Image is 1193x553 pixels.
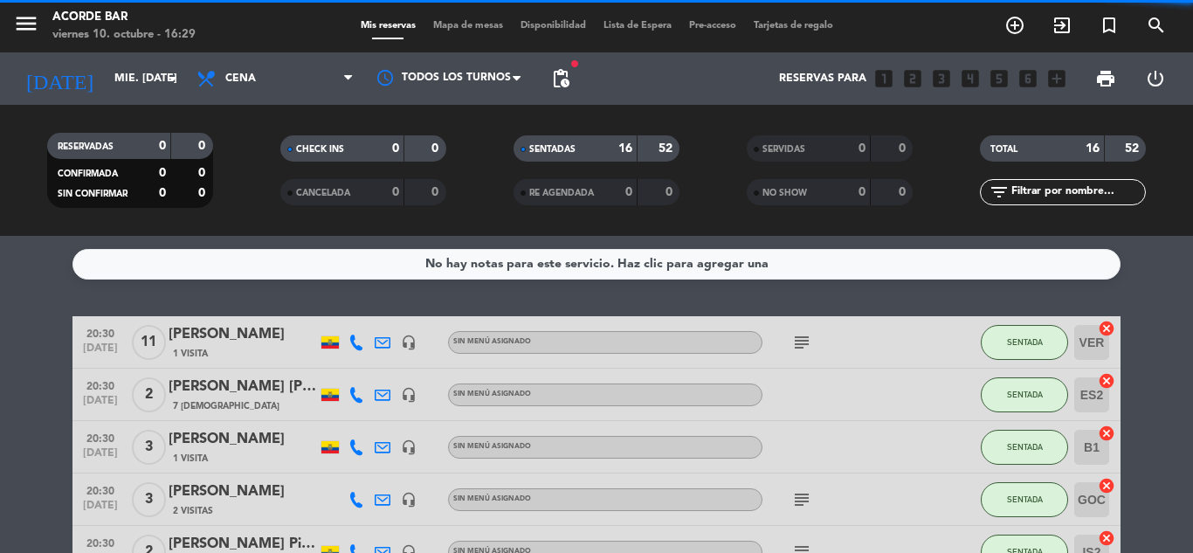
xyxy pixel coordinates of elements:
[1098,425,1115,442] i: cancel
[1017,67,1039,90] i: looks_6
[453,443,531,450] span: Sin menú asignado
[169,376,317,398] div: [PERSON_NAME] [PERSON_NAME]
[1098,529,1115,547] i: cancel
[779,73,866,85] span: Reservas para
[1099,15,1120,36] i: turned_in_not
[392,186,399,198] strong: 0
[401,335,417,350] i: headset_mic
[1045,67,1068,90] i: add_box
[981,325,1068,360] button: SENTADA
[859,186,865,198] strong: 0
[901,67,924,90] i: looks_two
[198,167,209,179] strong: 0
[296,145,344,154] span: CHECK INS
[665,186,676,198] strong: 0
[550,68,571,89] span: pending_actions
[58,169,118,178] span: CONFIRMADA
[1125,142,1142,155] strong: 52
[162,68,183,89] i: arrow_drop_down
[569,59,580,69] span: fiber_manual_record
[745,21,842,31] span: Tarjetas de regalo
[169,428,317,451] div: [PERSON_NAME]
[529,189,594,197] span: RE AGENDADA
[173,347,208,361] span: 1 Visita
[659,142,676,155] strong: 52
[79,342,122,363] span: [DATE]
[981,377,1068,412] button: SENTADA
[512,21,595,31] span: Disponibilidad
[79,447,122,467] span: [DATE]
[352,21,424,31] span: Mis reservas
[791,332,812,353] i: subject
[58,142,114,151] span: RESERVADAS
[988,67,1010,90] i: looks_5
[981,430,1068,465] button: SENTADA
[959,67,982,90] i: looks_4
[173,504,213,518] span: 2 Visitas
[791,489,812,510] i: subject
[58,190,128,198] span: SIN CONFIRMAR
[392,142,399,155] strong: 0
[52,9,196,26] div: Acorde Bar
[79,322,122,342] span: 20:30
[1052,15,1072,36] i: exit_to_app
[595,21,680,31] span: Lista de Espera
[625,186,632,198] strong: 0
[680,21,745,31] span: Pre-acceso
[1095,68,1116,89] span: print
[159,167,166,179] strong: 0
[899,142,909,155] strong: 0
[79,500,122,520] span: [DATE]
[79,375,122,395] span: 20:30
[1007,337,1043,347] span: SENTADA
[401,439,417,455] i: headset_mic
[1010,183,1145,202] input: Filtrar por nombre...
[132,482,166,517] span: 3
[762,145,805,154] span: SERVIDAS
[529,145,576,154] span: SENTADAS
[1146,15,1167,36] i: search
[424,21,512,31] span: Mapa de mesas
[1086,142,1100,155] strong: 16
[990,145,1017,154] span: TOTAL
[431,186,442,198] strong: 0
[425,254,769,274] div: No hay notas para este servicio. Haz clic para agregar una
[79,395,122,415] span: [DATE]
[13,59,106,98] i: [DATE]
[453,338,531,345] span: Sin menú asignado
[453,495,531,502] span: Sin menú asignado
[453,391,531,397] span: Sin menú asignado
[173,399,279,413] span: 7 [DEMOGRAPHIC_DATA]
[1007,390,1043,399] span: SENTADA
[169,323,317,346] div: [PERSON_NAME]
[13,10,39,43] button: menu
[401,387,417,403] i: headset_mic
[859,142,865,155] strong: 0
[1098,320,1115,337] i: cancel
[899,186,909,198] strong: 0
[762,189,807,197] span: NO SHOW
[401,492,417,508] i: headset_mic
[618,142,632,155] strong: 16
[1098,477,1115,494] i: cancel
[169,480,317,503] div: [PERSON_NAME]
[1098,372,1115,390] i: cancel
[989,182,1010,203] i: filter_list
[1145,68,1166,89] i: power_settings_new
[79,532,122,552] span: 20:30
[1004,15,1025,36] i: add_circle_outline
[159,140,166,152] strong: 0
[431,142,442,155] strong: 0
[79,427,122,447] span: 20:30
[225,73,256,85] span: Cena
[52,26,196,44] div: viernes 10. octubre - 16:29
[132,377,166,412] span: 2
[930,67,953,90] i: looks_3
[132,325,166,360] span: 11
[132,430,166,465] span: 3
[872,67,895,90] i: looks_one
[198,187,209,199] strong: 0
[981,482,1068,517] button: SENTADA
[198,140,209,152] strong: 0
[1007,494,1043,504] span: SENTADA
